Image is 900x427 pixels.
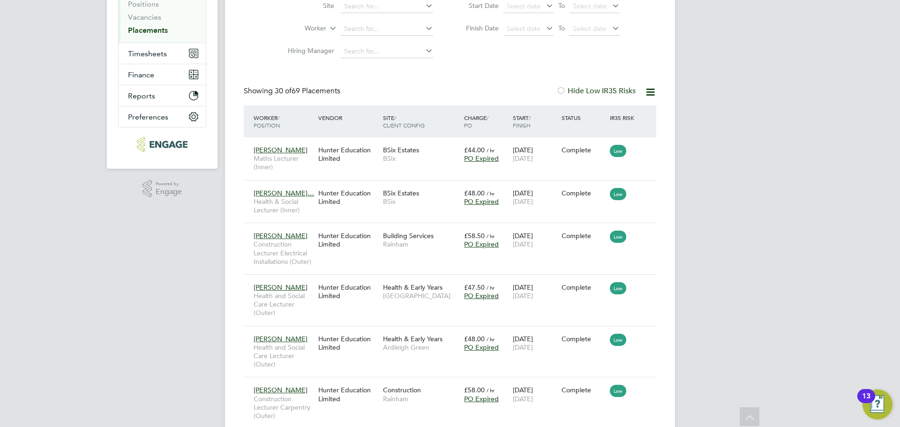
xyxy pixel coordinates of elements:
[464,154,499,163] span: PO Expired
[464,395,499,403] span: PO Expired
[251,109,316,134] div: Worker
[381,109,462,134] div: Site
[128,49,167,58] span: Timesheets
[487,232,495,240] span: / hr
[513,292,533,300] span: [DATE]
[316,278,381,305] div: Hunter Education Limited
[513,343,533,352] span: [DATE]
[316,141,381,167] div: Hunter Education Limited
[275,86,340,96] span: 69 Placements
[487,190,495,197] span: / hr
[464,189,485,197] span: £48.00
[610,334,626,346] span: Low
[510,141,559,167] div: [DATE]
[562,232,606,240] div: Complete
[383,197,459,206] span: BSix
[119,64,206,85] button: Finance
[383,335,442,343] span: Health & Early Years
[610,282,626,294] span: Low
[562,146,606,154] div: Complete
[383,240,459,248] span: Rainham
[128,26,168,35] a: Placements
[610,231,626,243] span: Low
[254,146,307,154] span: [PERSON_NAME]
[156,180,182,188] span: Powered by
[562,386,606,394] div: Complete
[142,180,182,198] a: Powered byEngage
[383,395,459,403] span: Rainham
[513,114,531,129] span: / Finish
[383,232,434,240] span: Building Services
[254,189,314,197] span: [PERSON_NAME]…
[559,109,608,126] div: Status
[251,278,656,286] a: [PERSON_NAME]Health and Social Care Lecturer (Outer)Hunter Education LimitedHealth & Early Years[...
[383,292,459,300] span: [GEOGRAPHIC_DATA]
[119,106,206,127] button: Preferences
[254,386,307,394] span: [PERSON_NAME]
[562,335,606,343] div: Complete
[254,154,314,171] span: Maths Lecturer (Inner)
[507,2,540,10] span: Select date
[316,184,381,210] div: Hunter Education Limited
[464,335,485,343] span: £48.00
[487,284,495,291] span: / hr
[383,343,459,352] span: Ardleigh Green
[383,189,419,197] span: BSix Estates
[513,154,533,163] span: [DATE]
[272,24,326,33] label: Worker
[137,137,187,152] img: huntereducation-logo-retina.png
[573,24,607,33] span: Select date
[610,385,626,397] span: Low
[254,240,314,266] span: Construction Lecturer Electrical Installations (Outer)
[573,2,607,10] span: Select date
[562,283,606,292] div: Complete
[487,147,495,154] span: / hr
[607,109,640,126] div: IR35 Risk
[510,109,559,134] div: Start
[119,43,206,64] button: Timesheets
[383,146,419,154] span: BSix Estates
[507,24,540,33] span: Select date
[254,395,314,420] span: Construction Lecturer Carpentry (Outer)
[316,330,381,356] div: Hunter Education Limited
[383,386,421,394] span: Construction
[562,189,606,197] div: Complete
[118,137,206,152] a: Go to home page
[510,278,559,305] div: [DATE]
[464,386,485,394] span: £58.00
[464,240,499,248] span: PO Expired
[128,13,161,22] a: Vacancies
[254,232,307,240] span: [PERSON_NAME]
[128,112,168,121] span: Preferences
[119,85,206,106] button: Reports
[556,86,636,96] label: Hide Low IR35 Risks
[275,86,292,96] span: 30 of
[341,45,433,58] input: Search for...
[156,188,182,196] span: Engage
[383,114,425,129] span: / Client Config
[128,70,154,79] span: Finance
[464,343,499,352] span: PO Expired
[513,197,533,206] span: [DATE]
[513,240,533,248] span: [DATE]
[464,292,499,300] span: PO Expired
[316,227,381,253] div: Hunter Education Limited
[510,381,559,407] div: [DATE]
[251,226,656,234] a: [PERSON_NAME]Construction Lecturer Electrical Installations (Outer)Hunter Education LimitedBuildi...
[251,184,656,192] a: [PERSON_NAME]…Health & Social Lecturer (Inner)Hunter Education LimitedBSix EstatesBSix£48.00 / hr...
[510,184,559,210] div: [DATE]
[464,114,488,129] span: / PO
[316,381,381,407] div: Hunter Education Limited
[462,109,510,134] div: Charge
[555,22,568,34] span: To
[383,283,442,292] span: Health & Early Years
[251,141,656,149] a: [PERSON_NAME]Maths Lecturer (Inner)Hunter Education LimitedBSix EstatesBSix£44.00 / hrPO Expired[...
[464,146,485,154] span: £44.00
[457,1,499,10] label: Start Date
[254,283,307,292] span: [PERSON_NAME]
[610,188,626,200] span: Low
[487,336,495,343] span: / hr
[244,86,342,96] div: Showing
[510,227,559,253] div: [DATE]
[510,330,559,356] div: [DATE]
